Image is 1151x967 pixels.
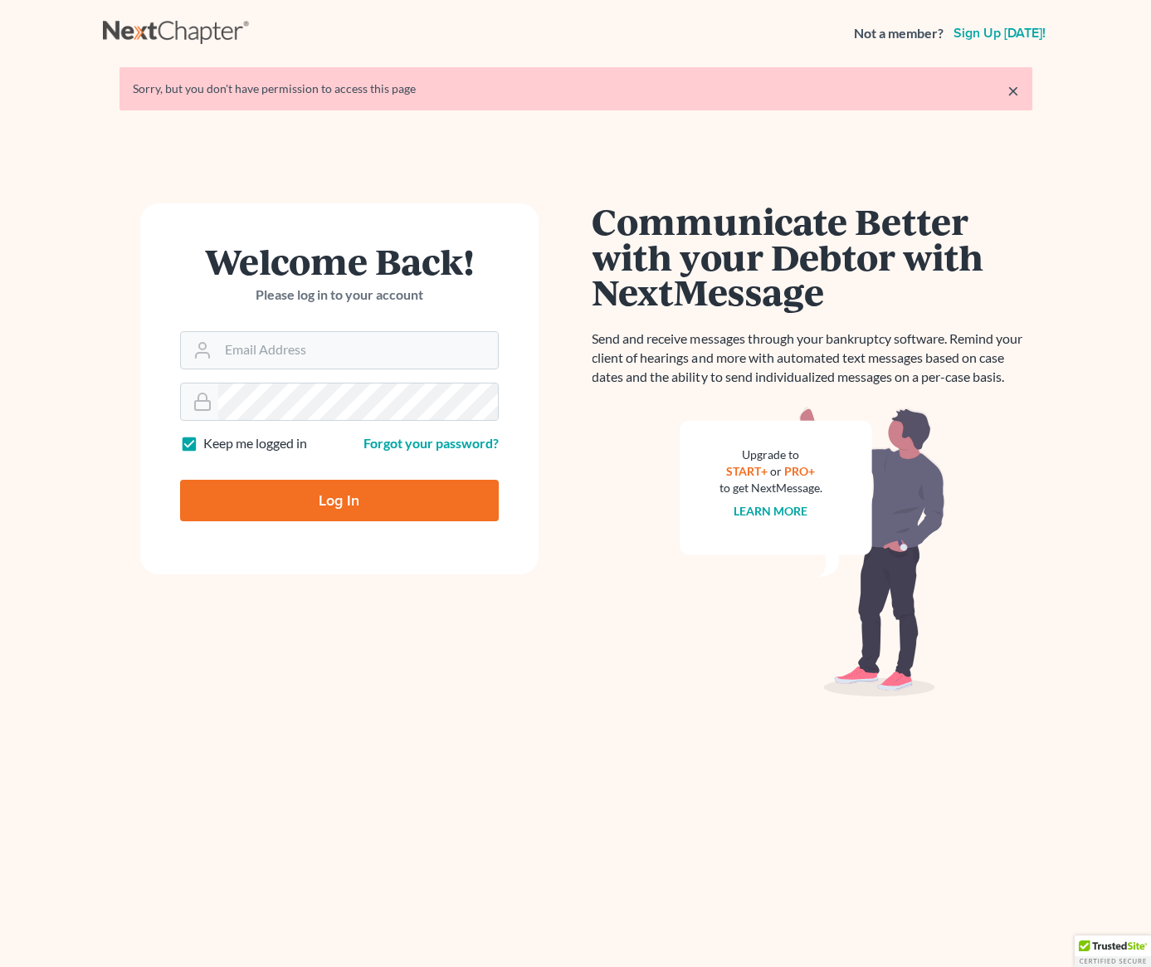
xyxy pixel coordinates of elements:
label: Keep me logged in [203,434,307,453]
a: × [1007,81,1019,100]
div: TrustedSite Certified [1075,935,1151,967]
span: or [770,464,782,478]
div: Sorry, but you don't have permission to access this page [133,81,1019,97]
input: Log In [180,480,499,521]
a: Learn more [734,504,807,518]
a: Sign up [DATE]! [950,27,1049,40]
h1: Communicate Better with your Debtor with NextMessage [593,203,1032,310]
p: Please log in to your account [180,286,499,305]
div: to get NextMessage. [719,480,822,496]
a: START+ [726,464,768,478]
strong: Not a member? [854,24,944,43]
input: Email Address [218,332,498,369]
img: nextmessage_bg-59042aed3d76b12b5cd301f8e5b87938c9018125f34e5fa2b7a6b67550977c72.svg [680,407,945,697]
div: Upgrade to [719,447,822,463]
p: Send and receive messages through your bankruptcy software. Remind your client of hearings and mo... [593,330,1032,387]
a: Forgot your password? [363,435,499,451]
a: PRO+ [784,464,815,478]
h1: Welcome Back! [180,243,499,279]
